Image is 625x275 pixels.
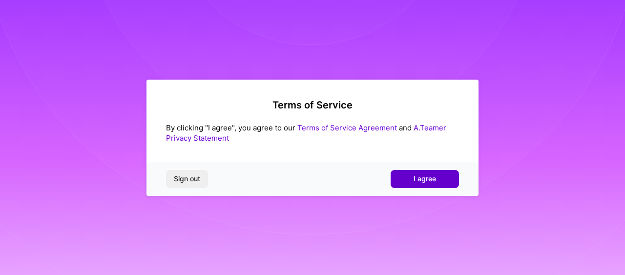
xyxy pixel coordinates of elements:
[166,99,459,111] h2: Terms of Service
[297,123,397,132] a: Terms of Service Agreement
[174,174,200,184] span: Sign out
[391,170,459,188] button: I agree
[166,170,208,188] button: Sign out
[414,174,436,184] span: I agree
[166,123,459,143] div: By clicking "I agree", you agree to our and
